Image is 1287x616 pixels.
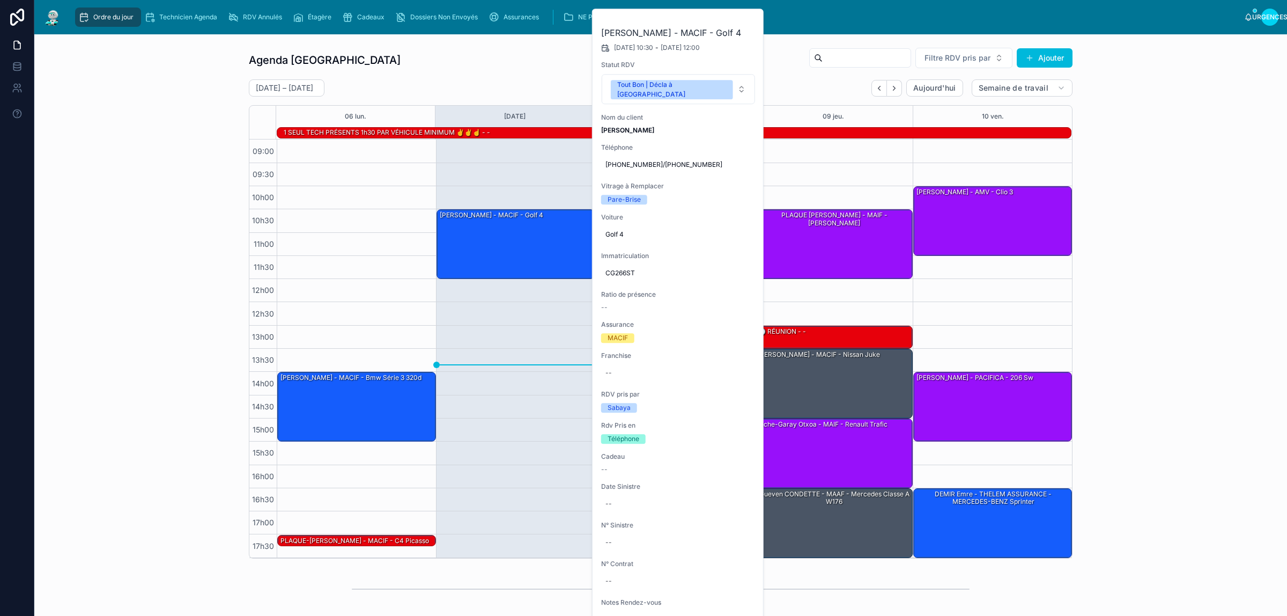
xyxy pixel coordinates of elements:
[345,106,366,127] button: 06 lun.
[410,13,478,21] font: Dossiers Non Envoyés
[601,482,640,490] font: Date Sinistre
[278,372,435,441] div: [PERSON_NAME] - MACIF - Bmw série 3 320d
[972,79,1072,97] button: Semaine de travail
[249,54,401,67] font: Agenda [GEOGRAPHIC_DATA]
[608,195,641,203] font: Pare-Brise
[823,106,844,127] button: 09 jeu.
[758,350,880,358] font: [PERSON_NAME] - MACIF - Nissan juke
[1017,48,1072,68] button: Ajouter
[43,9,62,26] img: Logo de l'application
[601,560,633,568] font: N° Contrat
[504,13,539,21] font: Assurances
[253,541,274,551] font: 17h30
[916,373,1033,382] font: [PERSON_NAME] - PACIFICA - 206 sw
[252,216,274,225] font: 10h30
[253,425,274,434] font: 15h00
[280,537,429,545] font: PLAQUE-[PERSON_NAME] - MACIF - C4 Picasso
[781,211,887,226] font: PLAQUE [PERSON_NAME] - MAIF - [PERSON_NAME]
[601,143,633,151] font: Téléphone
[254,239,274,248] font: 11h00
[1038,53,1064,62] font: Ajouter
[601,320,634,328] font: Assurance
[823,112,844,120] font: 09 jeu.
[254,262,274,272] font: 11h30
[256,83,313,92] font: [DATE] – [DATE]
[601,252,649,260] font: Immatriculation
[913,83,956,92] font: Aujourd'hui
[758,420,887,428] font: Etche-garay Otxoa - MAIF - Renault trafic
[601,421,635,429] font: Rdv Pris en
[601,61,635,69] font: Statut RDV
[601,452,625,460] font: Cadeau
[601,303,608,311] font: --
[602,74,755,104] button: Bouton de sélection
[661,43,700,52] font: [DATE] 12:00
[252,332,274,341] font: 13h00
[75,8,141,27] a: Ordre du jour
[605,538,612,546] font: --
[253,146,274,156] font: 09:00
[280,373,421,382] font: [PERSON_NAME] - MACIF - Bmw série 3 320d
[392,8,485,27] a: Dossiers Non Envoyés
[141,8,225,27] a: Technicien Agenda
[308,13,331,21] font: Étagère
[605,160,722,168] font: [PHONE_NUMBER]/[PHONE_NUMBER]
[605,269,635,277] font: CG266ST
[755,210,913,278] div: PLAQUE [PERSON_NAME] - MAIF - [PERSON_NAME]
[605,230,624,238] font: Golf 4
[755,326,913,348] div: 🕒 RÉUNION - -
[601,390,640,398] font: RDV pris par
[601,182,664,190] font: Vitrage à Remplacer
[357,13,384,21] font: Cadeaux
[655,43,659,52] font: -
[608,404,631,412] font: Sabaya
[916,188,1013,196] font: [PERSON_NAME] - AMV - clio 3
[283,127,491,138] div: 1 SEUL TECH PRÉSENTS 1h30 PAR VÉHICULE MINIMUM ✌️✌️☝️ - -
[159,13,217,21] font: Technicien Agenda
[485,8,546,27] a: Assurances
[924,53,990,62] font: Filtre RDV pris par
[605,500,612,508] font: --
[915,48,1012,68] button: Bouton de sélection
[252,402,274,411] font: 14h30
[253,518,274,527] font: 17h00
[759,490,909,505] font: Gueven CONDETTE - MAAF - Mercedes classe a w176
[253,448,274,457] font: 15h30
[252,193,274,202] font: 10h00
[71,5,1244,29] div: contenu déroulant
[608,435,639,443] font: Téléphone
[578,13,634,21] font: NE PAS TOUCHER
[284,128,490,136] font: 1 SEUL TECH PRÉSENTS 1h30 PAR VÉHICULE MINIMUM ✌️✌️☝️ - -
[601,27,741,38] font: [PERSON_NAME] - MACIF - Golf 4
[504,112,526,120] font: [DATE]
[605,369,612,377] font: --
[252,495,274,504] font: 16h30
[253,170,274,179] font: 09:30
[605,577,612,585] font: --
[601,351,631,360] font: Franchise
[252,379,274,388] font: 14h00
[601,521,633,529] font: N° Sinistre
[339,8,392,27] a: Cadeaux
[887,80,902,97] button: Suivant
[252,472,274,481] font: 16h00
[290,8,339,27] a: Étagère
[914,372,1071,441] div: [PERSON_NAME] - PACIFICA - 206 sw
[601,213,623,221] font: Voiture
[914,187,1071,255] div: [PERSON_NAME] - AMV - clio 3
[758,327,806,335] font: 🕒 RÉUNION - -
[345,112,366,120] font: 06 lun.
[560,8,655,27] a: NE PAS TOUCHER
[252,355,274,364] font: 13h30
[755,419,913,488] div: Etche-garay Otxoa - MAIF - Renault trafic
[601,113,643,121] font: Nom du client
[906,79,963,97] button: Aujourd'hui
[225,8,290,27] a: RDV Annulés
[871,80,887,97] button: Dos
[935,490,1052,505] font: DEMIR Emre - THELEM ASSURANCE - MERCEDES-BENZ Sprinter
[93,13,134,21] font: Ordre du jour
[243,13,282,21] font: RDV Annulés
[278,536,435,546] div: PLAQUE-[PERSON_NAME] - MACIF - C4 Picasso
[608,334,628,342] font: MACIF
